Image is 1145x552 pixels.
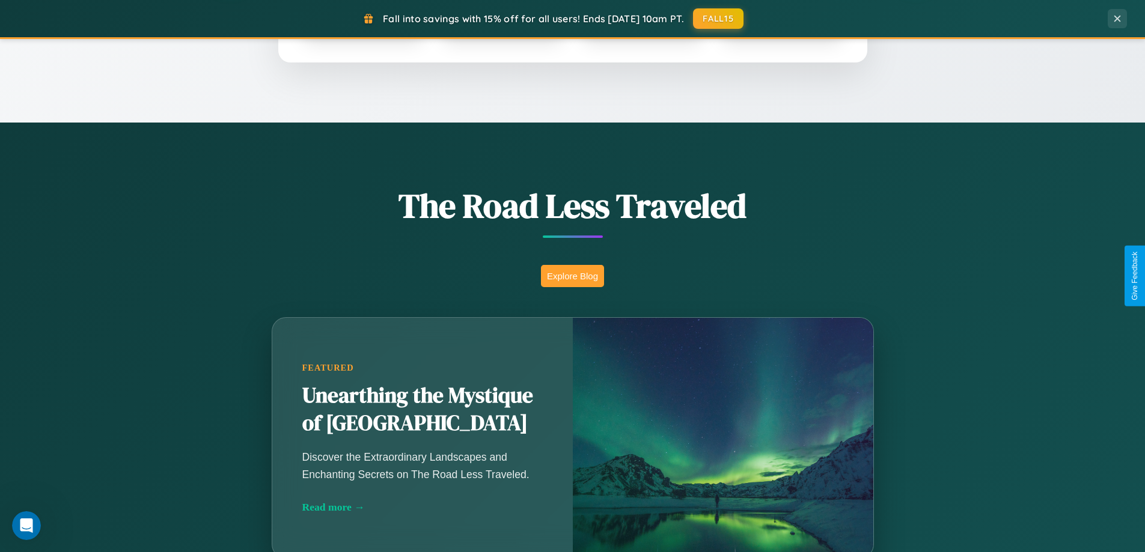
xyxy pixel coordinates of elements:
p: Discover the Extraordinary Landscapes and Enchanting Secrets on The Road Less Traveled. [302,449,543,482]
button: FALL15 [693,8,743,29]
div: Read more → [302,501,543,514]
h2: Unearthing the Mystique of [GEOGRAPHIC_DATA] [302,382,543,437]
div: Give Feedback [1131,252,1139,300]
iframe: Intercom live chat [12,511,41,540]
span: Fall into savings with 15% off for all users! Ends [DATE] 10am PT. [383,13,684,25]
div: Featured [302,363,543,373]
button: Explore Blog [541,265,604,287]
h1: The Road Less Traveled [212,183,933,229]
